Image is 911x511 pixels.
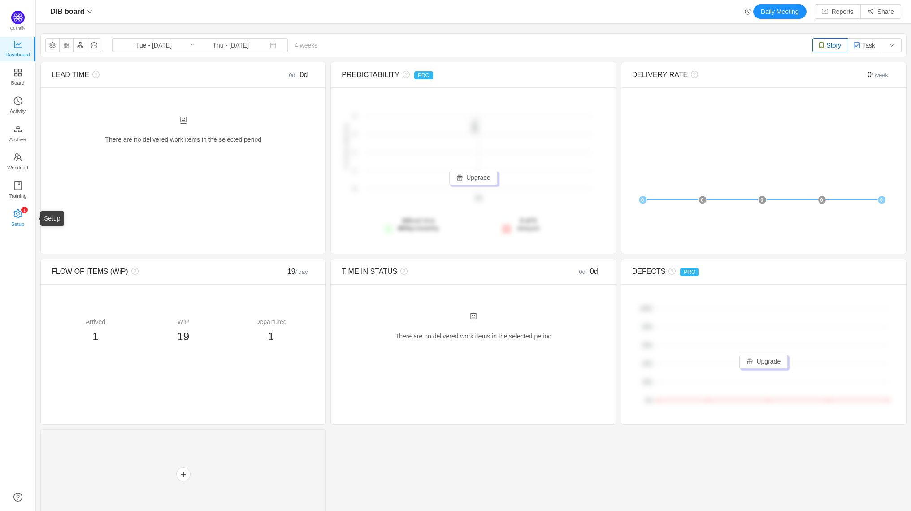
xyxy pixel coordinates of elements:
[642,379,652,385] tspan: 20%
[9,130,26,148] span: Archive
[13,182,22,199] a: Training
[52,317,139,327] div: Arrived
[10,102,26,120] span: Activity
[642,361,652,366] tspan: 40%
[342,313,605,351] div: There are no delivered work items in the selected period
[353,132,356,137] tspan: 2
[13,96,22,105] i: icon: history
[270,42,276,48] i: icon: calendar
[476,195,482,201] tspan: 0d
[59,38,74,52] button: icon: appstore
[139,317,227,327] div: WiP
[11,215,24,233] span: Setup
[87,38,101,52] button: icon: message
[13,40,22,49] i: icon: line-chart
[815,4,861,19] button: icon: mailReports
[52,71,89,78] span: LEAD TIME
[665,268,676,275] i: icon: question-circle
[52,116,315,154] div: There are no delivered work items in the selected period
[520,217,537,224] strong: 0 of 0
[13,153,22,162] i: icon: team
[128,268,139,275] i: icon: question-circle
[89,71,100,78] i: icon: question-circle
[745,9,751,15] i: icon: history
[227,317,315,327] div: Departured
[117,40,190,50] input: Start date
[812,38,849,52] button: Story
[414,71,433,79] span: PRO
[13,209,22,218] i: icon: setting
[13,181,22,190] i: icon: book
[632,266,829,277] div: DEFECTS
[13,493,22,502] a: icon: question-circle
[398,217,439,232] span: lead time
[353,168,356,173] tspan: 1
[87,9,92,14] i: icon: down
[195,40,267,50] input: End date
[13,40,22,58] a: Dashboard
[848,38,882,52] button: Task
[640,306,652,311] tspan: 100%
[399,71,410,78] i: icon: question-circle
[818,42,825,49] img: 10315
[632,69,829,80] div: DELIVERY RATE
[13,125,22,134] i: icon: gold
[642,324,652,329] tspan: 80%
[21,207,28,213] sup: 1
[7,159,28,177] span: Workload
[397,268,408,275] i: icon: question-circle
[249,266,315,277] div: 19
[45,38,60,52] button: icon: setting
[288,42,324,49] span: 4 weeks
[13,125,22,143] a: Archive
[853,42,860,49] img: 10318
[739,355,788,369] button: icon: giftUpgrade
[343,124,349,170] text: # of items delivered
[50,4,84,19] span: DIB board
[13,210,22,228] a: icon: settingSetup
[353,186,356,192] tspan: 0
[645,398,652,403] tspan: 0%
[92,330,98,342] span: 1
[11,11,25,24] img: Quantify
[680,268,699,276] span: PRO
[342,69,539,80] div: PREDICTABILITY
[398,225,439,232] span: probability
[289,72,299,78] small: 0d
[177,330,189,342] span: 19
[353,113,356,119] tspan: 2
[23,207,25,213] p: 1
[398,225,411,232] strong: 80%
[176,467,191,481] button: icon: plus
[860,4,901,19] button: icon: share-altShare
[642,342,652,348] tspan: 60%
[5,46,30,64] span: Dashboard
[753,4,807,19] button: Daily Meeting
[52,266,249,277] div: FLOW OF ITEMS (WiP)
[688,71,698,78] i: icon: question-circle
[13,68,22,77] i: icon: appstore
[295,268,308,275] small: / day
[180,117,187,124] i: icon: robot
[13,97,22,115] a: Activity
[13,69,22,87] a: Board
[579,268,590,275] small: 0d
[13,153,22,171] a: Workload
[11,74,25,92] span: Board
[300,71,308,78] span: 0d
[449,171,498,185] button: icon: giftUpgrade
[342,266,539,277] div: TIME IN STATUS
[268,330,274,342] span: 1
[872,72,888,78] small: / week
[353,150,356,155] tspan: 1
[402,217,409,224] strong: 0d
[590,268,598,275] span: 0d
[73,38,87,52] button: icon: apartment
[882,38,902,52] button: icon: down
[517,217,539,232] span: delayed
[470,313,477,320] i: icon: robot
[10,26,26,30] span: Quantify
[868,71,888,78] span: 0
[9,187,26,205] span: Training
